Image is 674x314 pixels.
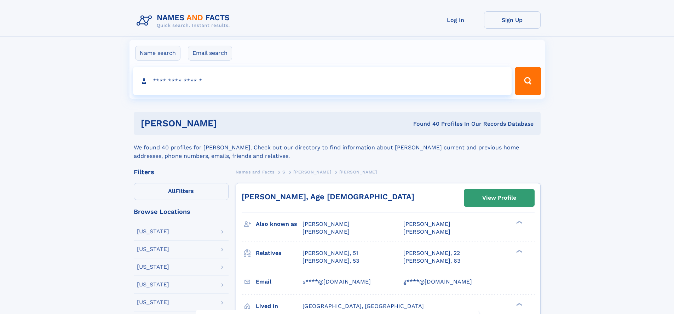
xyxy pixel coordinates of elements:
[303,249,358,257] a: [PERSON_NAME], 51
[514,249,523,253] div: ❯
[403,228,450,235] span: [PERSON_NAME]
[427,11,484,29] a: Log In
[484,11,541,29] a: Sign Up
[282,167,286,176] a: S
[134,11,236,30] img: Logo Names and Facts
[141,119,315,128] h1: [PERSON_NAME]
[515,67,541,95] button: Search Button
[134,169,229,175] div: Filters
[256,300,303,312] h3: Lived in
[137,229,169,234] div: [US_STATE]
[403,257,460,265] a: [PERSON_NAME], 63
[303,221,350,227] span: [PERSON_NAME]
[403,221,450,227] span: [PERSON_NAME]
[293,167,331,176] a: [PERSON_NAME]
[256,276,303,288] h3: Email
[303,303,424,309] span: [GEOGRAPHIC_DATA], [GEOGRAPHIC_DATA]
[134,209,229,215] div: Browse Locations
[514,302,523,307] div: ❯
[303,257,359,265] a: [PERSON_NAME], 53
[242,192,414,201] a: [PERSON_NAME], Age [DEMOGRAPHIC_DATA]
[482,190,516,206] div: View Profile
[315,120,534,128] div: Found 40 Profiles In Our Records Database
[256,218,303,230] h3: Also known as
[134,135,541,160] div: We found 40 profiles for [PERSON_NAME]. Check out our directory to find information about [PERSON...
[303,228,350,235] span: [PERSON_NAME]
[464,189,534,206] a: View Profile
[403,249,460,257] a: [PERSON_NAME], 22
[137,282,169,287] div: [US_STATE]
[134,183,229,200] label: Filters
[339,170,377,175] span: [PERSON_NAME]
[256,247,303,259] h3: Relatives
[137,246,169,252] div: [US_STATE]
[137,264,169,270] div: [US_STATE]
[137,299,169,305] div: [US_STATE]
[236,167,275,176] a: Names and Facts
[514,220,523,225] div: ❯
[135,46,180,61] label: Name search
[168,188,175,194] span: All
[293,170,331,175] span: [PERSON_NAME]
[188,46,232,61] label: Email search
[282,170,286,175] span: S
[133,67,512,95] input: search input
